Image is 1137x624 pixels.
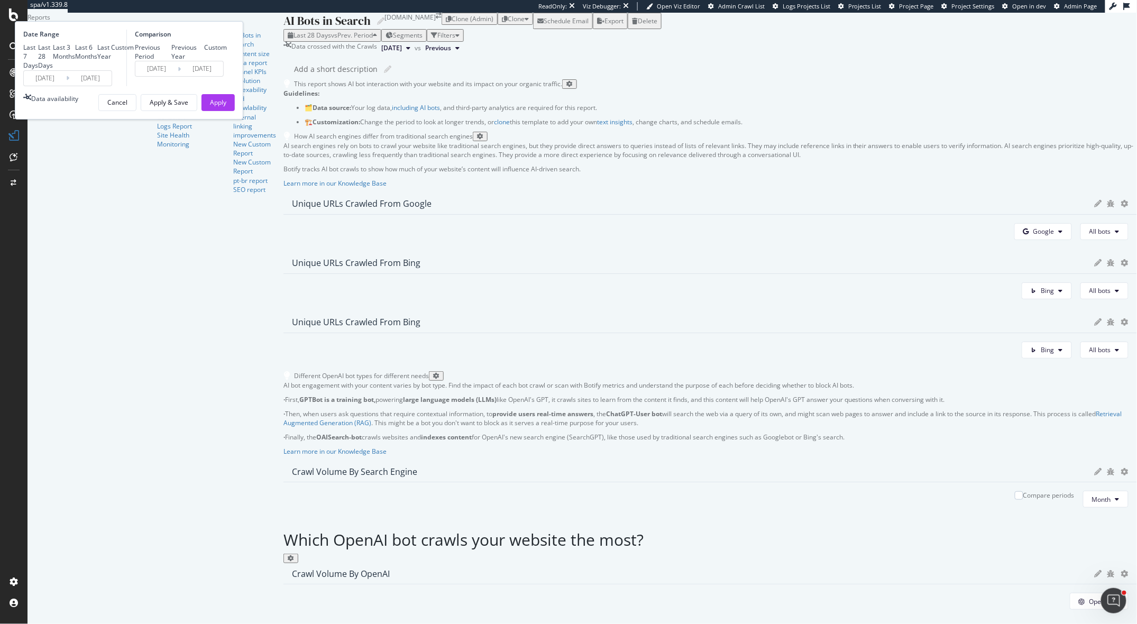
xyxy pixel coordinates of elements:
[283,531,1137,563] div: Which OpenAI bot crawls your website the most?
[538,2,567,11] div: ReadOnly:
[294,31,331,40] span: Last 28 Days
[433,373,439,379] div: gear
[294,79,562,89] div: This report shows AI bot interaction with your website and its impact on your organic traffic.
[942,2,995,11] a: Project Settings
[97,43,111,61] div: Last Year
[1023,491,1075,500] div: Compare periods
[421,433,472,442] strong: indexes content
[23,30,124,39] div: Date Range
[313,103,351,112] strong: Data source:
[593,13,628,29] button: Export
[38,43,53,70] div: Last 28 Days
[1033,227,1055,236] span: Google
[718,2,765,10] span: Admin Crawl List
[1107,259,1116,267] div: bug
[384,66,391,73] i: Edit report name
[427,29,464,41] button: Filters
[283,179,387,188] a: Learn more in our Knowledge Base
[452,14,493,23] div: Clone (Admin)
[75,43,97,61] div: Last 6 Months
[135,61,178,76] input: Start Date
[283,141,1137,159] p: AI search engines rely on bots to crawl your website like traditional search engines, but they pr...
[646,2,700,11] a: Open Viz Editor
[172,43,205,61] div: Previous Year
[107,98,127,107] div: Cancel
[292,258,420,268] div: Unique URLs Crawled from Bing
[1089,597,1111,606] span: OpenAI
[141,94,197,111] button: Apply & Save
[421,42,464,54] button: Previous
[283,395,1137,404] p: First, powering like OpenAI's GPT, it crawls sites to learn from the content it finds, and this c...
[233,49,276,58] a: Content size
[201,94,235,111] button: Apply
[233,158,276,176] a: New Custom Report
[69,71,112,86] input: End Date
[294,132,473,141] div: How AI search engines differ from traditional search engines
[98,94,136,111] button: Cancel
[1022,342,1072,359] button: Bing
[283,433,285,442] strong: ·
[233,140,276,158] a: New Custom Report
[1107,318,1116,326] div: bug
[773,2,830,11] a: Logs Projects List
[1041,286,1055,295] span: Bing
[313,117,360,126] strong: Customization:
[283,164,1137,173] p: Botify tracks AI bot crawls to show how much of your website’s content will influence AI-driven s...
[53,43,75,61] div: Last 3 Months
[544,16,589,25] div: Schedule Email
[848,2,882,10] span: Projects List
[292,466,417,477] div: Crawl Volume By Search Engine
[403,395,497,404] strong: large language models (LLMs)
[31,94,78,103] div: Data availability
[377,42,415,54] button: [DATE]
[1101,588,1126,613] iframe: Intercom live chat
[604,16,623,25] div: Export
[283,461,1137,520] div: Crawl Volume By Search EngineCompare periodsMonth
[392,103,440,112] a: including AI bots
[292,198,432,209] div: Unique URLs Crawled from Google
[1022,282,1072,299] button: Bing
[533,13,593,29] button: Schedule Email
[1041,345,1055,354] span: Bing
[1013,2,1047,10] span: Open in dev
[900,2,934,10] span: Project Page
[494,117,510,126] a: clone
[283,89,319,98] strong: Guidelines:
[233,176,276,185] a: pt-br report
[23,43,38,70] div: Last 7 Days
[294,64,378,75] div: Add a short description
[283,253,1137,312] div: Unique URLs Crawled from BingBingAll bots
[597,117,632,126] a: text insights
[157,131,196,149] a: Site Health Monitoring
[283,13,371,29] div: AI Bots in Search
[150,98,188,107] div: Apply & Save
[384,13,436,29] div: [DOMAIN_NAME]
[1089,227,1111,236] span: All bots
[1089,345,1111,354] span: All bots
[204,43,227,52] div: Custom
[233,31,276,49] a: AI Bots in Search
[283,409,1122,427] a: Retrieval Augmented Generation (RAG)
[783,2,830,10] span: Logs Projects List
[283,395,285,404] strong: ·
[294,371,429,381] div: Different OpenAI bot types for different needs
[210,98,226,107] div: Apply
[135,43,172,61] div: Previous Period
[111,43,134,52] div: Custom
[498,13,533,25] button: Clone
[437,31,455,40] div: Filters
[890,2,934,11] a: Project Page
[233,113,276,140] a: Internal linking improvements
[283,531,1137,548] h2: Which OpenAI bot crawls your website the most?
[292,568,390,579] div: Crawl Volume by OpenAI
[233,85,276,112] div: Indexability and crawlability
[1003,2,1047,11] a: Open in dev
[233,67,276,85] a: Funnel KPIs evolution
